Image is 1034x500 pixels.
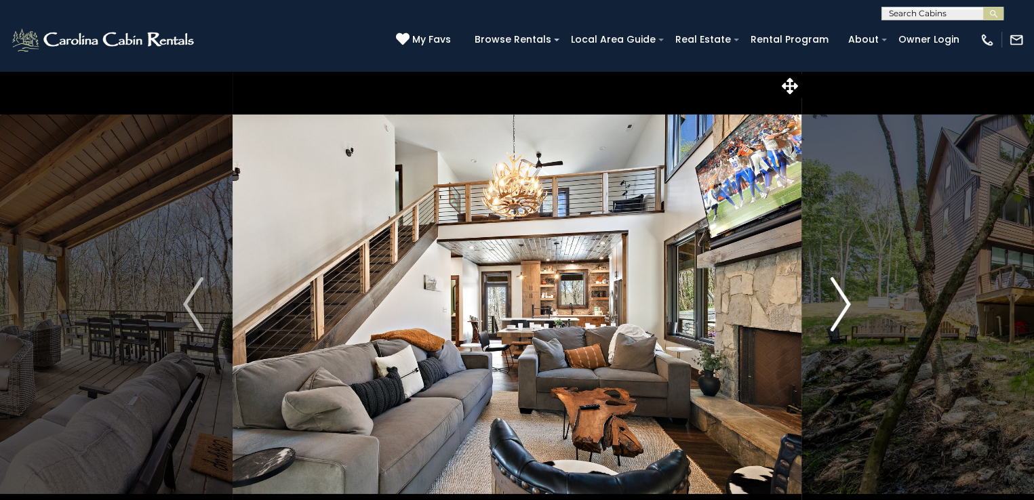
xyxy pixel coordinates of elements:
img: arrow [183,277,203,331]
a: My Favs [396,33,454,47]
img: phone-regular-white.png [980,33,995,47]
img: mail-regular-white.png [1009,33,1024,47]
a: Real Estate [669,29,738,50]
a: Rental Program [744,29,835,50]
a: Browse Rentals [468,29,558,50]
a: Local Area Guide [564,29,662,50]
img: arrow [831,277,851,331]
span: My Favs [412,33,451,47]
a: About [841,29,886,50]
img: White-1-2.png [10,26,198,54]
a: Owner Login [892,29,966,50]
